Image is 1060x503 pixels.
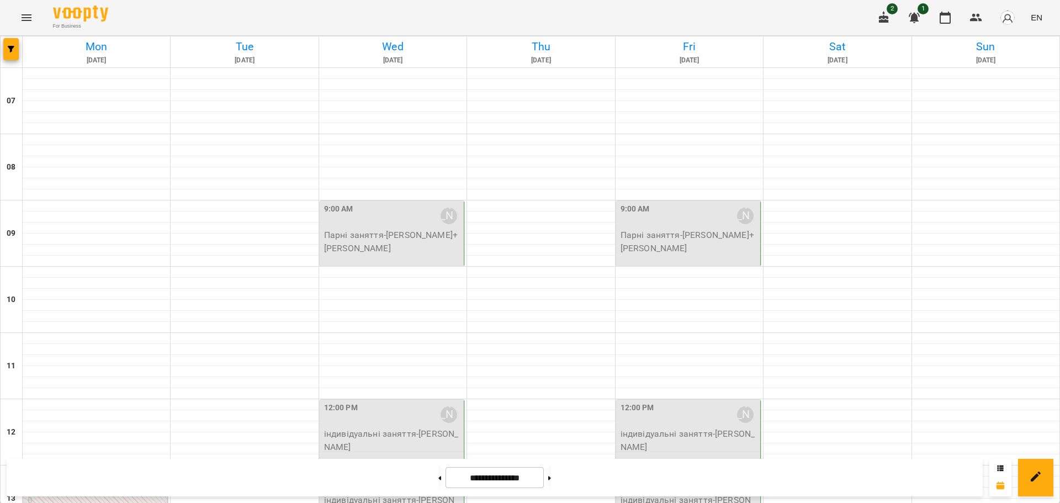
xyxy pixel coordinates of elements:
label: 12:00 PM [324,402,358,414]
h6: Sun [914,38,1058,55]
h6: [DATE] [24,55,168,66]
h6: 08 [7,161,15,173]
h6: [DATE] [321,55,465,66]
div: Білинець Магдалина Василівна [441,208,457,224]
span: 1 [918,3,929,14]
h6: Sat [765,38,909,55]
h6: Wed [321,38,465,55]
h6: [DATE] [765,55,909,66]
p: індивідуальні заняття - [PERSON_NAME] [621,427,758,453]
img: avatar_s.png [1000,10,1015,25]
img: Voopty Logo [53,6,108,22]
div: Білинець Магдалина Василівна [737,208,754,224]
h6: [DATE] [617,55,761,66]
h6: [DATE] [172,55,316,66]
h6: 07 [7,95,15,107]
h6: Mon [24,38,168,55]
span: EN [1031,12,1042,23]
h6: [DATE] [914,55,1058,66]
span: For Business [53,23,108,30]
h6: Fri [617,38,761,55]
h6: Thu [469,38,613,55]
button: EN [1026,7,1047,28]
h6: 10 [7,294,15,306]
h6: 12 [7,426,15,438]
span: 2 [887,3,898,14]
p: Парні заняття - [PERSON_NAME]+[PERSON_NAME] [324,229,462,255]
div: Білинець Магдалина Василівна [737,406,754,423]
h6: 11 [7,360,15,372]
h6: Tue [172,38,316,55]
h6: 09 [7,227,15,240]
label: 12:00 PM [621,402,654,414]
h6: [DATE] [469,55,613,66]
div: Білинець Магдалина Василівна [441,406,457,423]
p: індивідуальні заняття - [PERSON_NAME] [324,427,462,453]
label: 9:00 AM [621,203,650,215]
label: 9:00 AM [324,203,353,215]
p: Парні заняття - [PERSON_NAME]+[PERSON_NAME] [621,229,758,255]
button: Menu [13,4,40,31]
